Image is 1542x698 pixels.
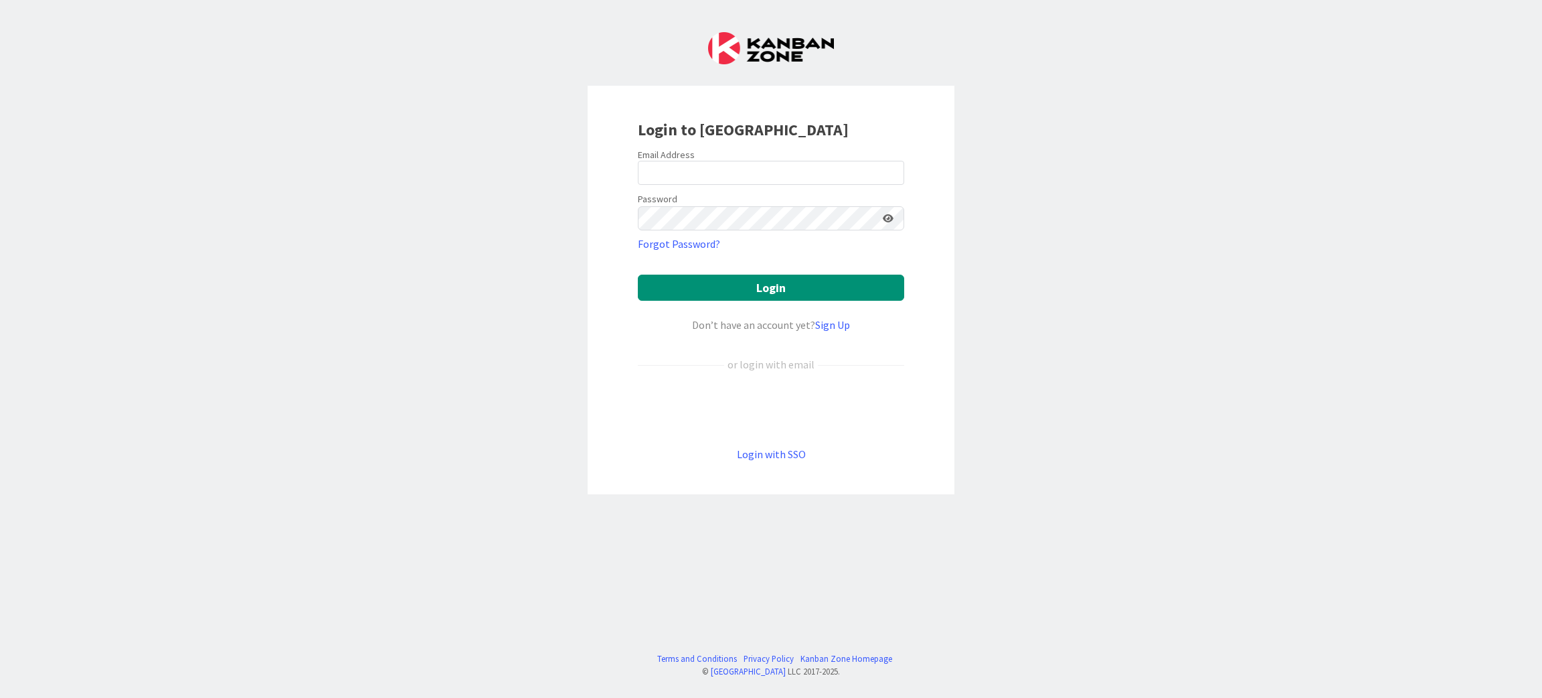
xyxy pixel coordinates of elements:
[744,652,794,665] a: Privacy Policy
[711,666,786,677] a: [GEOGRAPHIC_DATA]
[724,356,818,372] div: or login with email
[638,119,849,140] b: Login to [GEOGRAPHIC_DATA]
[815,318,850,332] a: Sign Up
[800,652,892,665] a: Kanban Zone Homepage
[737,447,806,461] a: Login with SSO
[631,395,911,424] iframe: Sign in with Google Button
[638,317,904,333] div: Don’t have an account yet?
[651,665,892,678] div: © LLC 2017- 2025 .
[638,149,695,161] label: Email Address
[657,652,737,665] a: Terms and Conditions
[708,32,834,64] img: Kanban Zone
[638,236,720,252] a: Forgot Password?
[638,275,904,301] button: Login
[638,192,677,206] label: Password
